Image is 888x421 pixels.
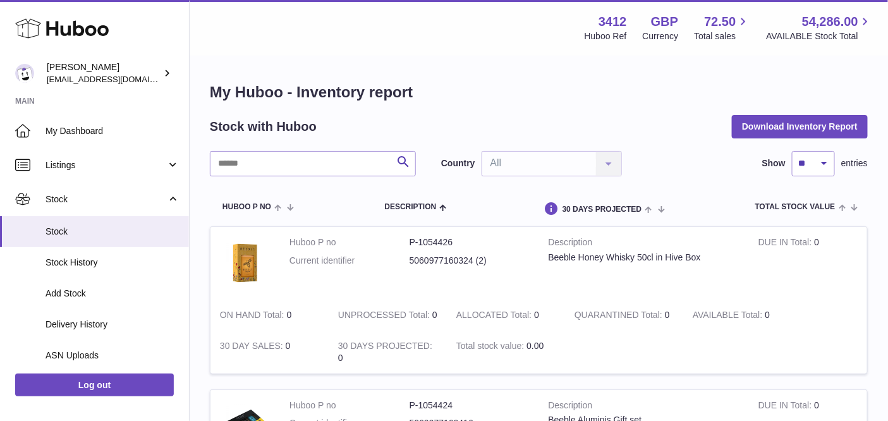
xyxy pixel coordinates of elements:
dd: 5060977160324 (2) [410,255,530,267]
strong: 30 DAYS PROJECTED [338,341,432,354]
span: Stock [46,226,179,238]
img: product image [220,236,271,287]
h1: My Huboo - Inventory report [210,82,868,102]
label: Show [762,157,786,169]
strong: UNPROCESSED Total [338,310,432,323]
strong: Description [549,236,739,252]
span: Delivery History [46,319,179,331]
span: 0 [665,310,670,320]
strong: ON HAND Total [220,310,287,323]
dt: Huboo P no [289,400,410,412]
td: 0 [683,300,801,331]
td: 0 [210,331,329,374]
span: Stock History [46,257,179,269]
span: My Dashboard [46,125,179,137]
span: [EMAIL_ADDRESS][DOMAIN_NAME] [47,74,186,84]
div: [PERSON_NAME] [47,61,161,85]
a: Log out [15,374,174,396]
strong: GBP [651,13,678,30]
strong: DUE IN Total [758,237,814,250]
strong: Description [549,400,739,415]
td: 0 [329,331,447,374]
span: Add Stock [46,288,179,300]
strong: ALLOCATED Total [456,310,534,323]
td: 0 [210,300,329,331]
img: info@beeble.buzz [15,64,34,83]
strong: QUARANTINED Total [575,310,665,323]
span: Total stock value [755,203,836,211]
h2: Stock with Huboo [210,118,317,135]
span: ASN Uploads [46,350,179,362]
td: 0 [329,300,447,331]
dt: Current identifier [289,255,410,267]
span: Listings [46,159,166,171]
span: Huboo P no [222,203,271,211]
a: 72.50 Total sales [694,13,750,42]
strong: Total stock value [456,341,526,354]
button: Download Inventory Report [732,115,868,138]
span: Stock [46,193,166,205]
span: 72.50 [704,13,736,30]
dt: Huboo P no [289,236,410,248]
td: 0 [447,300,565,331]
span: Description [384,203,436,211]
span: 0.00 [526,341,544,351]
span: entries [841,157,868,169]
td: 0 [749,227,867,300]
div: Huboo Ref [585,30,627,42]
a: 54,286.00 AVAILABLE Stock Total [766,13,873,42]
span: AVAILABLE Stock Total [766,30,873,42]
span: 30 DAYS PROJECTED [563,205,642,214]
dd: P-1054426 [410,236,530,248]
strong: 3412 [599,13,627,30]
strong: AVAILABLE Total [693,310,765,323]
div: Currency [643,30,679,42]
strong: DUE IN Total [758,400,814,413]
span: 54,286.00 [802,13,858,30]
span: Total sales [694,30,750,42]
strong: 30 DAY SALES [220,341,286,354]
dd: P-1054424 [410,400,530,412]
div: Beeble Honey Whisky 50cl in Hive Box [549,252,739,264]
label: Country [441,157,475,169]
